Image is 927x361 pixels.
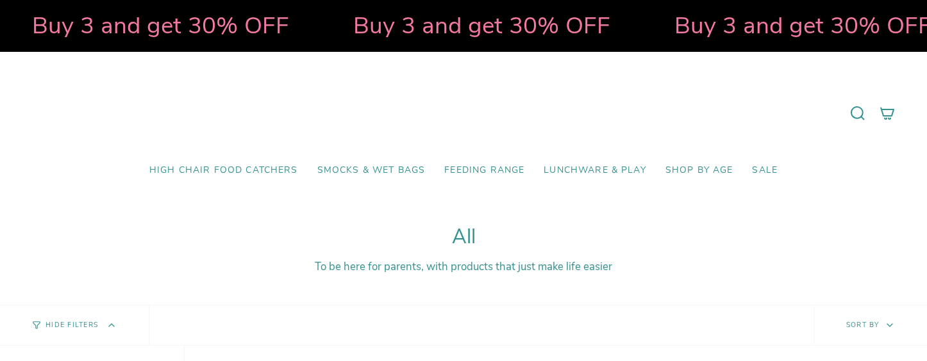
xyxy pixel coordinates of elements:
a: Mumma’s Little Helpers [353,71,574,156]
span: High Chair Food Catchers [149,165,298,176]
span: Shop by Age [665,165,733,176]
strong: Buy 3 and get 30% OFF [669,10,926,42]
span: Feeding Range [444,165,524,176]
span: SALE [752,165,778,176]
h1: All [32,225,895,249]
a: Shop by Age [656,156,743,186]
span: Hide Filters [46,322,98,329]
span: Smocks & Wet Bags [317,165,426,176]
strong: Buy 3 and get 30% OFF [348,10,605,42]
button: Sort by [814,305,927,345]
span: Sort by [846,320,880,330]
a: Smocks & Wet Bags [308,156,435,186]
span: Lunchware & Play [544,165,646,176]
a: High Chair Food Catchers [140,156,308,186]
a: Lunchware & Play [534,156,655,186]
strong: Buy 3 and get 30% OFF [27,10,284,42]
a: Feeding Range [435,156,534,186]
span: To be here for parents, with products that just make life easier [315,259,612,274]
a: SALE [742,156,787,186]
